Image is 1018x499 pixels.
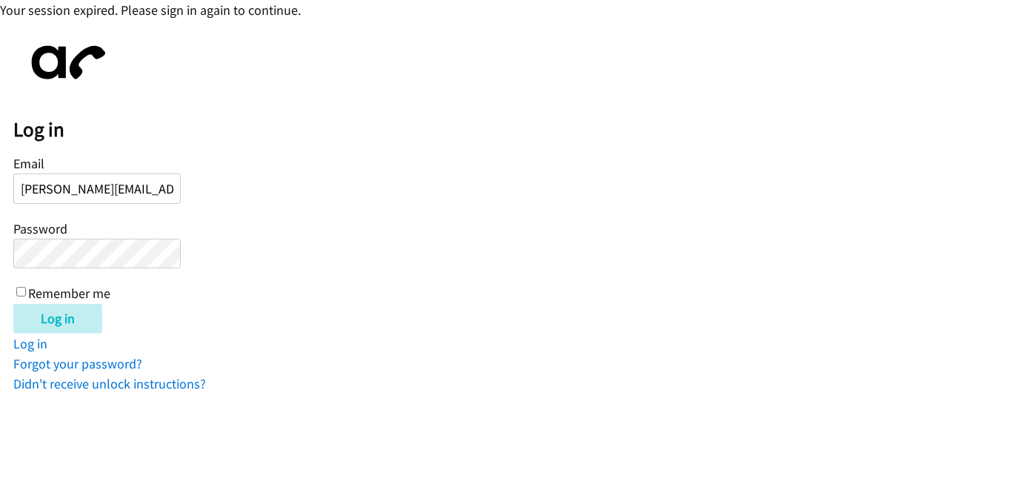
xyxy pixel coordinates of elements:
label: Email [13,155,44,172]
label: Remember me [28,285,110,303]
input: Log in [13,304,102,334]
a: Didn't receive unlock instructions? [13,375,206,392]
img: aphone-8a226864a2ddd6a5e75d1ebefc011f4aa8f32683c2d82f3fb0802fe031f96514.svg [13,33,117,92]
a: Log in [13,335,47,352]
a: Forgot your password? [13,355,142,372]
label: Password [13,220,67,237]
h2: Log in [13,117,1018,142]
